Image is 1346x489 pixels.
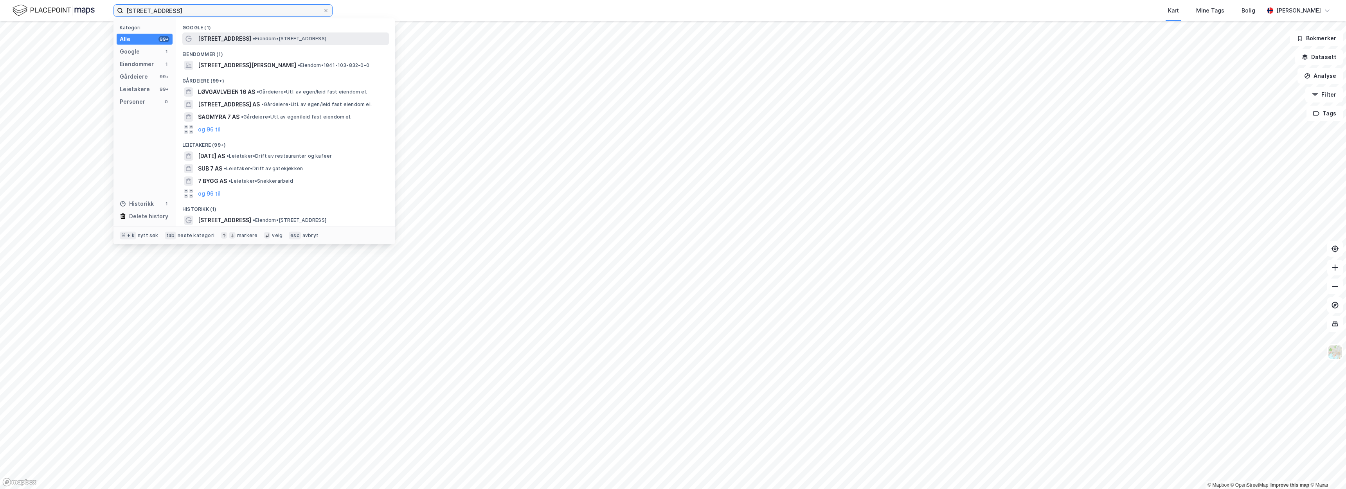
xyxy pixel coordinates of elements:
[298,62,300,68] span: •
[241,114,243,120] span: •
[261,101,264,107] span: •
[176,45,395,59] div: Eiendommer (1)
[120,84,150,94] div: Leietakere
[253,36,326,42] span: Eiendom • [STREET_ADDRESS]
[241,114,351,120] span: Gårdeiere • Utl. av egen/leid fast eiendom el.
[224,165,226,171] span: •
[163,99,169,105] div: 0
[1242,6,1255,15] div: Bolig
[1297,68,1343,84] button: Analyse
[1307,451,1346,489] div: Kontrollprogram for chat
[227,153,332,159] span: Leietaker • Drift av restauranter og kafeer
[198,34,251,43] span: [STREET_ADDRESS]
[158,74,169,80] div: 99+
[123,5,323,16] input: Søk på adresse, matrikkel, gårdeiere, leietakere eller personer
[198,164,222,173] span: SUB 7 AS
[2,478,37,487] a: Mapbox homepage
[198,125,221,134] button: og 96 til
[129,212,168,221] div: Delete history
[120,47,140,56] div: Google
[1290,31,1343,46] button: Bokmerker
[1307,451,1346,489] iframe: Chat Widget
[165,232,176,239] div: tab
[1207,482,1229,488] a: Mapbox
[120,34,130,44] div: Alle
[229,178,293,184] span: Leietaker • Snekkerarbeid
[120,199,154,209] div: Historikk
[120,59,154,69] div: Eiendommer
[120,232,136,239] div: ⌘ + k
[198,100,260,109] span: [STREET_ADDRESS] AS
[198,151,225,161] span: [DATE] AS
[261,101,372,108] span: Gårdeiere • Utl. av egen/leid fast eiendom el.
[1196,6,1224,15] div: Mine Tags
[120,25,173,31] div: Kategori
[257,89,259,95] span: •
[289,232,301,239] div: esc
[158,86,169,92] div: 99+
[198,87,255,97] span: LØVGAVLVEIEN 16 AS
[176,72,395,86] div: Gårdeiere (99+)
[163,49,169,55] div: 1
[176,136,395,150] div: Leietakere (99+)
[178,232,214,239] div: neste kategori
[138,232,158,239] div: nytt søk
[1270,482,1309,488] a: Improve this map
[1276,6,1321,15] div: [PERSON_NAME]
[224,165,303,172] span: Leietaker • Drift av gatekjøkken
[253,217,255,223] span: •
[198,176,227,186] span: 7 BYGG AS
[176,18,395,32] div: Google (1)
[1328,345,1342,360] img: Z
[253,217,326,223] span: Eiendom • [STREET_ADDRESS]
[237,232,257,239] div: markere
[120,72,148,81] div: Gårdeiere
[227,153,229,159] span: •
[163,201,169,207] div: 1
[1168,6,1179,15] div: Kart
[1295,49,1343,65] button: Datasett
[176,200,395,214] div: Historikk (1)
[253,36,255,41] span: •
[198,189,221,198] button: og 96 til
[272,232,283,239] div: velg
[198,61,296,70] span: [STREET_ADDRESS][PERSON_NAME]
[257,89,367,95] span: Gårdeiere • Utl. av egen/leid fast eiendom el.
[302,232,319,239] div: avbryt
[1305,87,1343,102] button: Filter
[1306,106,1343,121] button: Tags
[198,216,251,225] span: [STREET_ADDRESS]
[298,62,369,68] span: Eiendom • 1841-103-832-0-0
[163,61,169,67] div: 1
[158,36,169,42] div: 99+
[13,4,95,17] img: logo.f888ab2527a4732fd821a326f86c7f29.svg
[198,112,239,122] span: SAGMYRA 7 AS
[229,178,231,184] span: •
[120,97,145,106] div: Personer
[1231,482,1269,488] a: OpenStreetMap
